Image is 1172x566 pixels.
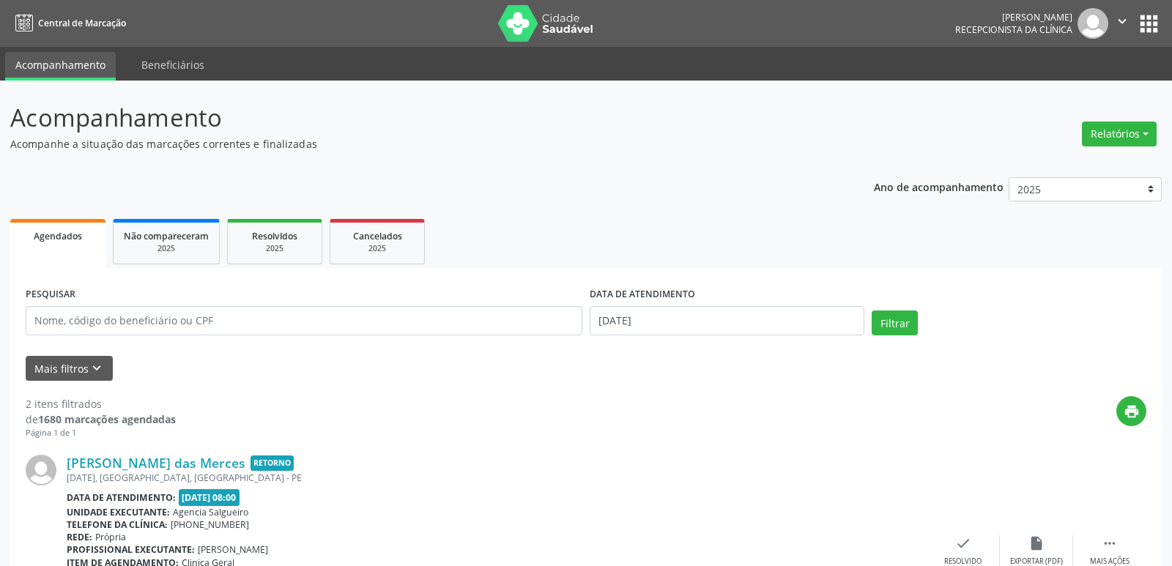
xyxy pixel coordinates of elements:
[67,472,927,484] div: [DATE], [GEOGRAPHIC_DATA], [GEOGRAPHIC_DATA] - PE
[124,230,209,242] span: Não compareceram
[26,356,113,381] button: Mais filtroskeyboard_arrow_down
[1124,403,1140,420] i: print
[26,306,582,335] input: Nome, código do beneficiário ou CPF
[252,230,297,242] span: Resolvidos
[198,543,268,556] span: [PERSON_NAME]
[131,52,215,78] a: Beneficiários
[67,543,195,556] b: Profissional executante:
[238,243,311,254] div: 2025
[34,230,82,242] span: Agendados
[67,491,176,504] b: Data de atendimento:
[26,427,176,439] div: Página 1 de 1
[67,506,170,518] b: Unidade executante:
[1102,535,1118,551] i: 
[26,283,75,306] label: PESQUISAR
[251,455,294,471] span: Retorno
[26,412,176,427] div: de
[1116,396,1146,426] button: print
[10,11,126,35] a: Central de Marcação
[955,535,971,551] i: check
[26,396,176,412] div: 2 itens filtrados
[1136,11,1162,37] button: apps
[1082,122,1157,146] button: Relatórios
[67,455,245,471] a: [PERSON_NAME] das Merces
[95,531,126,543] span: Própria
[1078,8,1108,39] img: img
[173,506,248,518] span: Agencia Salgueiro
[67,531,92,543] b: Rede:
[1108,8,1136,39] button: 
[353,230,402,242] span: Cancelados
[171,518,249,531] span: [PHONE_NUMBER]
[341,243,414,254] div: 2025
[89,360,105,376] i: keyboard_arrow_down
[10,136,816,152] p: Acompanhe a situação das marcações correntes e finalizadas
[5,52,116,81] a: Acompanhamento
[872,310,918,335] button: Filtrar
[1114,13,1130,29] i: 
[10,100,816,136] p: Acompanhamento
[955,11,1072,23] div: [PERSON_NAME]
[38,17,126,29] span: Central de Marcação
[67,518,168,531] b: Telefone da clínica:
[955,23,1072,36] span: Recepcionista da clínica
[874,177,1004,196] p: Ano de acompanhamento
[179,489,240,506] span: [DATE] 08:00
[124,243,209,254] div: 2025
[590,306,864,335] input: Selecione um intervalo
[26,455,56,485] img: img
[38,412,176,426] strong: 1680 marcações agendadas
[1028,535,1045,551] i: insert_drive_file
[590,283,695,306] label: DATA DE ATENDIMENTO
